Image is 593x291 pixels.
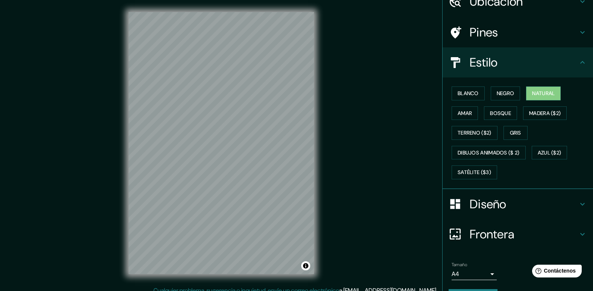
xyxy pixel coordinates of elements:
font: Gris [510,128,521,138]
font: Blanco [458,89,479,98]
button: Blanco [452,86,485,100]
h4: Pines [470,25,578,40]
font: Negro [497,89,514,98]
button: Terreno ($2) [452,126,497,140]
h4: Estilo [470,55,578,70]
button: Bosque [484,106,517,120]
font: Dibujos animados ($ 2) [458,148,520,158]
button: Azul ($2) [532,146,567,160]
button: Dibujos animados ($ 2) [452,146,526,160]
div: Pines [443,17,593,47]
label: Tamaño [452,261,467,268]
button: Negro [491,86,520,100]
font: Amar [458,109,472,118]
button: Alternar atribución [301,261,310,270]
div: Frontera [443,219,593,249]
font: Azul ($2) [538,148,561,158]
h4: Frontera [470,227,578,242]
iframe: Help widget launcher [526,262,585,283]
canvas: Mapa [129,12,314,274]
div: Estilo [443,47,593,77]
font: Terreno ($2) [458,128,491,138]
button: Natural [526,86,561,100]
button: Gris [504,126,528,140]
font: Madera ($2) [529,109,561,118]
font: Natural [532,89,555,98]
h4: Diseño [470,197,578,212]
font: Bosque [490,109,511,118]
button: Amar [452,106,478,120]
font: Satélite ($3) [458,168,491,177]
button: Satélite ($3) [452,165,497,179]
div: A4 [452,268,497,280]
button: Madera ($2) [523,106,567,120]
div: Diseño [443,189,593,219]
